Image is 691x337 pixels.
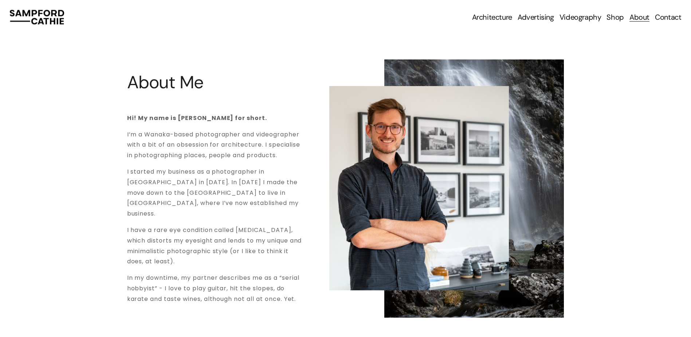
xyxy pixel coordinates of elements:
p: I started my business as a photographer in [GEOGRAPHIC_DATA] in [DATE]. In [DATE] I made the move... [127,167,307,219]
p: In my downtime, my partner describes me as a “serial hobbyist” - I love to play guitar, hit the s... [127,273,307,304]
p: I’m a Wanaka-based photographer and videographer with a bit of an obsession for architecture. I s... [127,129,307,161]
a: folder dropdown [518,12,554,22]
a: Shop [606,12,624,22]
strong: Hi! My name is [PERSON_NAME] for short. [127,114,267,122]
h1: About Me [127,73,307,92]
a: About [629,12,649,22]
span: Architecture [472,13,512,22]
img: Sampford Cathie Photo + Video [10,10,64,24]
a: Contact [655,12,681,22]
a: folder dropdown [472,12,512,22]
a: Videography [560,12,601,22]
p: I have a rare eye condition called [MEDICAL_DATA], which distorts my eyesight and lends to my uni... [127,225,307,267]
span: Advertising [518,13,554,22]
